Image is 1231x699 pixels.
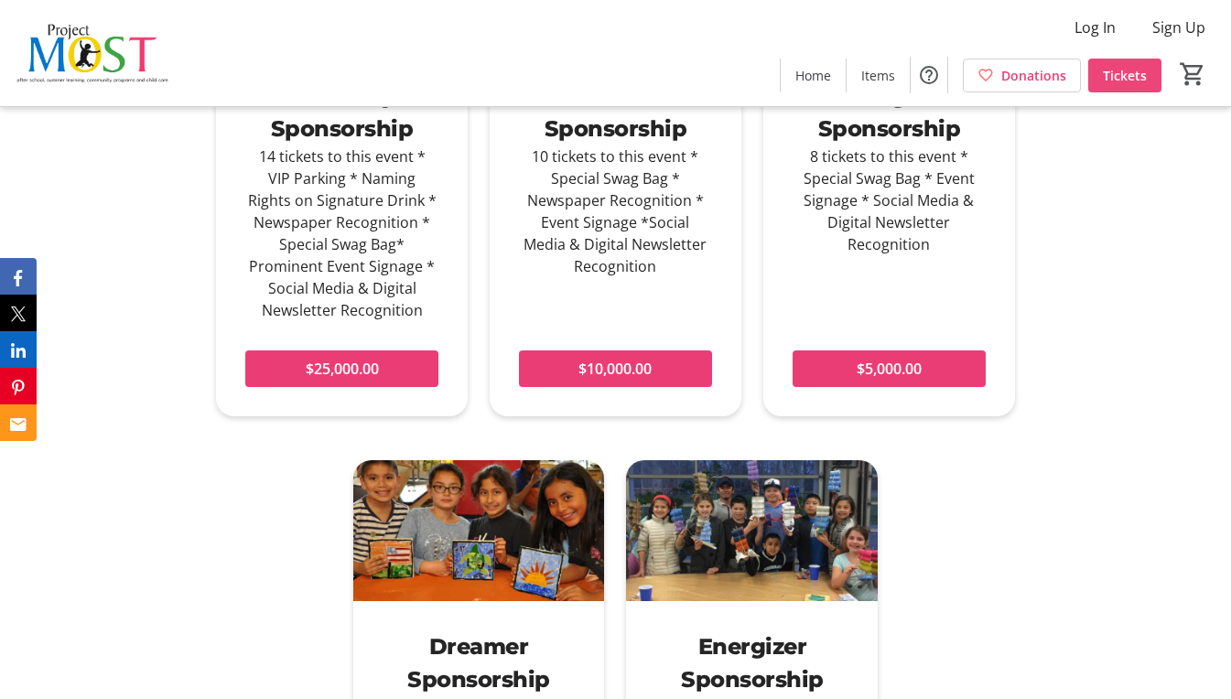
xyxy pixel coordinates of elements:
[306,358,379,380] span: $25,000.00
[519,350,712,387] button: $10,000.00
[578,358,652,380] span: $10,000.00
[353,460,605,602] img: Dreamer Sponsorship
[245,350,438,387] button: $25,000.00
[793,80,986,145] div: Shining Star Sponsorship
[847,59,910,92] a: Items
[1001,66,1066,85] span: Donations
[793,145,986,255] div: 8 tickets to this event * Special Swag Bag * Event Signage * Social Media & Digital Newsletter Re...
[1176,58,1209,91] button: Cart
[245,145,438,321] div: 14 tickets to this event * VIP Parking * Naming Rights on Signature Drink * Newspaper Recognition...
[655,630,848,696] div: Energizer Sponsorship
[383,630,576,696] div: Dreamer Sponsorship
[1074,16,1116,38] span: Log In
[781,59,846,92] a: Home
[1088,59,1161,92] a: Tickets
[793,350,986,387] button: $5,000.00
[1138,13,1220,42] button: Sign Up
[795,66,831,85] span: Home
[857,358,922,380] span: $5,000.00
[245,80,438,145] div: Visionary Sponsorship
[519,145,712,277] div: 10 tickets to this event * Special Swag Bag * Newspaper Recognition * Event Signage *Social Media...
[1152,16,1205,38] span: Sign Up
[1103,66,1147,85] span: Tickets
[963,59,1081,92] a: Donations
[861,66,895,85] span: Items
[626,460,878,602] img: Energizer Sponsorship
[911,57,947,93] button: Help
[1060,13,1130,42] button: Log In
[11,7,174,99] img: Project MOST Inc.'s Logo
[519,80,712,145] div: Miracle Maker Sponsorship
